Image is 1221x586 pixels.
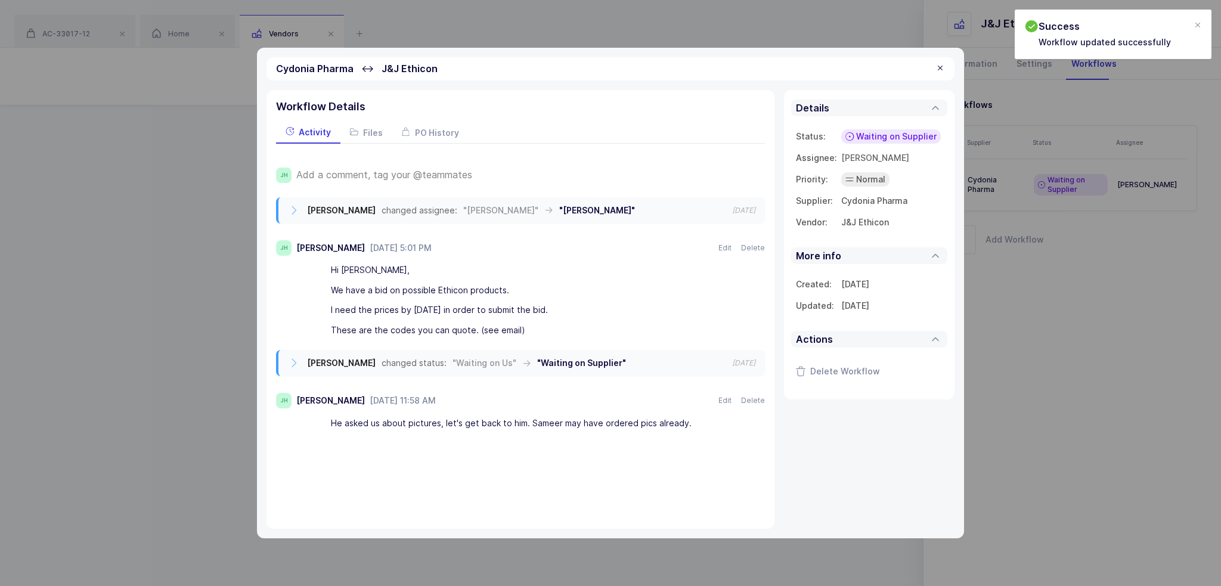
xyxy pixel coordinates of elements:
[1039,19,1171,33] h2: Success
[841,212,943,233] td: J&J Ethicon
[1039,36,1171,48] p: Workflow updated successfully
[841,274,943,295] td: [DATE]
[841,190,943,212] td: Cydonia Pharma
[856,131,937,142] span: Waiting on Supplier
[841,295,943,317] td: [DATE]
[841,129,941,144] div: Waiting on Supplier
